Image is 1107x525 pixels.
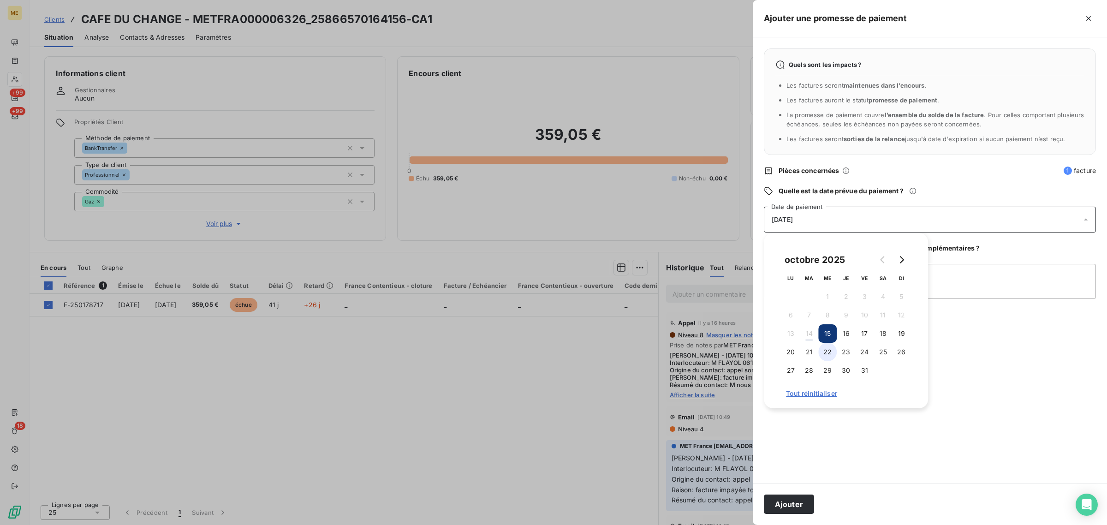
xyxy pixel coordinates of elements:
button: 14 [800,324,818,343]
button: 27 [781,361,800,380]
th: vendredi [855,269,874,287]
div: octobre 2025 [781,252,848,267]
span: Les factures auront le statut . [786,96,940,104]
span: La promesse de paiement couvre . Pour celles comportant plusieurs échéances, seules les échéances... [786,111,1084,128]
button: 16 [837,324,855,343]
span: Les factures seront jusqu'à date d'expiration si aucun paiement n’est reçu. [786,135,1065,143]
span: l’ensemble du solde de la facture [885,111,984,119]
button: 18 [874,324,892,343]
button: 22 [818,343,837,361]
span: [DATE] [772,216,793,223]
th: mercredi [818,269,837,287]
button: 10 [855,306,874,324]
button: Ajouter [764,495,814,514]
button: 12 [892,306,911,324]
button: 11 [874,306,892,324]
span: 1 [1064,167,1072,175]
th: samedi [874,269,892,287]
button: 4 [874,287,892,306]
button: 9 [837,306,855,324]
button: 8 [818,306,837,324]
button: 13 [781,324,800,343]
span: sorties de la relance [844,135,905,143]
div: Open Intercom Messenger [1076,494,1098,516]
th: mardi [800,269,818,287]
button: 24 [855,343,874,361]
th: dimanche [892,269,911,287]
button: 21 [800,343,818,361]
button: 28 [800,361,818,380]
button: 25 [874,343,892,361]
span: Les factures seront . [786,82,927,89]
button: 15 [818,324,837,343]
button: 7 [800,306,818,324]
button: 20 [781,343,800,361]
button: 29 [818,361,837,380]
button: 31 [855,361,874,380]
button: 6 [781,306,800,324]
span: Tout réinitialiser [786,390,906,397]
button: 17 [855,324,874,343]
button: 23 [837,343,855,361]
button: Go to previous month [874,251,892,269]
button: 1 [818,287,837,306]
button: 26 [892,343,911,361]
span: Pièces concernées [779,166,839,175]
span: promesse de paiement [869,96,937,104]
th: jeudi [837,269,855,287]
span: Quelle est la date prévue du paiement ? [779,186,904,196]
button: 2 [837,287,855,306]
span: maintenues dans l’encours [844,82,925,89]
th: lundi [781,269,800,287]
button: 5 [892,287,911,306]
button: 19 [892,324,911,343]
button: 30 [837,361,855,380]
button: Go to next month [892,251,911,269]
span: Quels sont les impacts ? [789,61,862,68]
span: facture [1064,166,1096,175]
button: 3 [855,287,874,306]
h5: Ajouter une promesse de paiement [764,12,907,25]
